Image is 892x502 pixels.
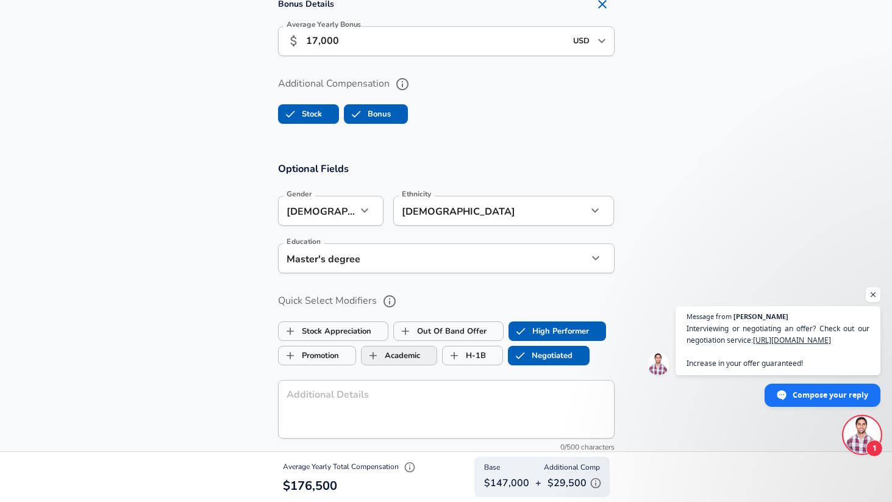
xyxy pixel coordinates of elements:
[279,320,302,343] span: Stock Appreciation
[733,313,788,320] span: [PERSON_NAME]
[508,344,573,367] label: Negotiated
[278,346,356,365] button: PromotionPromotion
[278,74,615,95] label: Additional Compensation
[344,102,391,126] label: Bonus
[279,102,322,126] label: Stock
[484,476,529,490] p: $147,000
[287,21,361,28] label: Average Yearly Bonus
[278,291,615,312] label: Quick Select Modifiers
[279,344,302,367] span: Promotion
[361,346,437,365] button: AcademicAcademic
[508,321,606,341] button: High PerformerHigh Performer
[279,344,339,367] label: Promotion
[278,321,388,341] button: Stock AppreciationStock Appreciation
[866,440,883,457] span: 1
[442,346,503,365] button: H-1BH-1B
[278,162,615,176] h3: Optional Fields
[394,320,487,343] label: Out Of Band Offer
[687,323,869,369] span: Interviewing or negotiating an offer? Check out our negotiation service: Increase in your offer g...
[484,462,500,474] span: Base
[306,26,566,56] input: 15,000
[283,462,419,472] span: Average Yearly Total Compensation
[402,190,431,198] label: Ethnicity
[793,384,868,406] span: Compose your reply
[393,196,569,226] div: [DEMOGRAPHIC_DATA]
[687,313,732,320] span: Message from
[587,474,605,492] button: Explain Additional Compensation
[278,196,357,226] div: [DEMOGRAPHIC_DATA]
[287,238,321,245] label: Education
[278,442,615,454] div: 0/500 characters
[508,346,590,365] button: NegotiatedNegotiated
[844,417,880,453] div: Open chat
[509,320,532,343] span: High Performer
[379,291,400,312] button: help
[279,102,302,126] span: Stock
[443,344,486,367] label: H-1B
[401,458,419,476] button: Explain Total Compensation
[344,102,368,126] span: Bonus
[362,344,420,367] label: Academic
[392,74,413,95] button: help
[569,32,594,51] input: USD
[344,104,408,124] button: BonusBonus
[509,320,589,343] label: High Performer
[548,474,605,492] p: $29,500
[278,104,339,124] button: StockStock
[393,321,504,341] button: Out Of Band OfferOut Of Band Offer
[544,462,600,474] span: Additional Comp
[287,190,312,198] label: Gender
[535,476,541,490] p: +
[362,344,385,367] span: Academic
[593,32,610,49] button: Open
[508,344,532,367] span: Negotiated
[279,320,371,343] label: Stock Appreciation
[278,243,569,273] div: Master's degree
[443,344,466,367] span: H-1B
[394,320,417,343] span: Out Of Band Offer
